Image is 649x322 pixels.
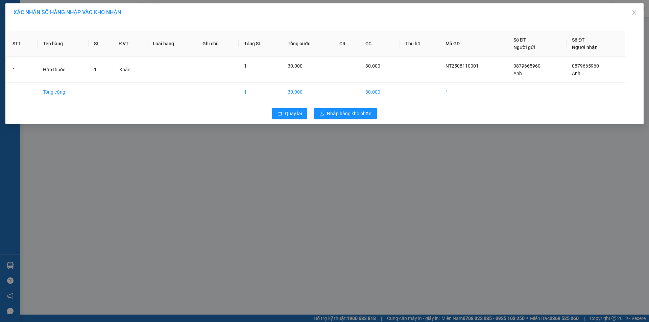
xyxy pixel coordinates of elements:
th: Mã GD [440,31,508,57]
th: Ghi chú [197,31,239,57]
td: Hộp thuốc [38,57,89,83]
td: 1 [239,83,282,101]
span: 30.000 [288,63,303,69]
th: STT [7,31,38,57]
th: SL [89,31,114,57]
span: Anh [513,71,522,76]
th: Tổng cước [282,31,334,57]
th: Tổng SL [239,31,282,57]
span: Người gửi [513,45,535,50]
span: Số ĐT [513,37,526,43]
span: Người nhận [572,45,598,50]
span: close [631,10,637,15]
td: 30.000 [282,83,334,101]
span: NT2508110001 [446,63,479,69]
td: Khác [114,57,147,83]
span: 0879665960 [513,63,540,69]
button: rollbackQuay lại [272,108,307,119]
span: 0879665960 [572,63,599,69]
th: CC [360,31,400,57]
td: 1 [440,83,508,101]
span: 1 [94,67,97,72]
th: Thu hộ [400,31,440,57]
th: Tên hàng [38,31,89,57]
span: XÁC NHẬN SỐ HÀNG NHẬP VÀO KHO NHẬN [14,9,121,16]
span: 1 [244,63,247,69]
span: download [319,111,324,117]
th: Loại hàng [147,31,197,57]
span: 30.000 [365,63,380,69]
th: CR [334,31,360,57]
td: 30.000 [360,83,400,101]
td: Tổng cộng [38,83,89,101]
span: Anh [572,71,580,76]
button: downloadNhập hàng kho nhận [314,108,377,119]
span: rollback [278,111,282,117]
button: Close [625,3,644,22]
span: Nhập hàng kho nhận [327,110,371,117]
th: ĐVT [114,31,147,57]
span: Số ĐT [572,37,585,43]
span: Quay lại [285,110,302,117]
td: 1 [7,57,38,83]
